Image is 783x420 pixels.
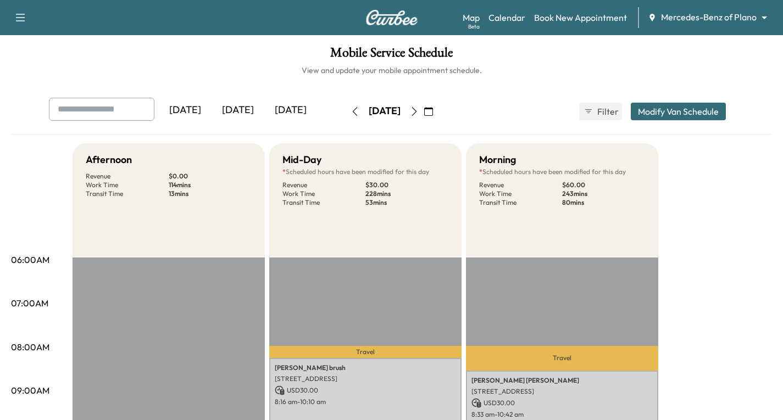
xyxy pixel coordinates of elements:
[534,11,627,24] a: Book New Appointment
[169,189,252,198] p: 13 mins
[282,152,321,167] h5: Mid-Day
[479,181,562,189] p: Revenue
[365,10,418,25] img: Curbee Logo
[471,398,653,408] p: USD 30.00
[479,167,645,176] p: Scheduled hours have been modified for this day
[282,167,448,176] p: Scheduled hours have been modified for this day
[466,346,658,370] p: Travel
[11,65,772,76] h6: View and update your mobile appointment schedule.
[468,23,480,31] div: Beta
[479,152,516,167] h5: Morning
[86,152,132,167] h5: Afternoon
[275,363,456,372] p: [PERSON_NAME] brush
[11,340,49,354] p: 08:00AM
[369,104,401,118] div: [DATE]
[269,346,462,358] p: Travel
[11,384,49,397] p: 09:00AM
[159,98,212,123] div: [DATE]
[275,397,456,406] p: 8:16 am - 10:10 am
[282,181,365,189] p: Revenue
[264,98,317,123] div: [DATE]
[579,103,622,120] button: Filter
[11,296,48,310] p: 07:00AM
[471,376,653,385] p: [PERSON_NAME] [PERSON_NAME]
[471,387,653,396] p: [STREET_ADDRESS]
[86,189,169,198] p: Transit Time
[479,198,562,207] p: Transit Time
[365,189,448,198] p: 228 mins
[562,189,645,198] p: 243 mins
[86,181,169,189] p: Work Time
[275,374,456,383] p: [STREET_ADDRESS]
[479,189,562,198] p: Work Time
[282,198,365,207] p: Transit Time
[212,98,264,123] div: [DATE]
[463,11,480,24] a: MapBeta
[597,105,617,118] span: Filter
[169,172,252,181] p: $ 0.00
[488,11,525,24] a: Calendar
[661,11,757,24] span: Mercedes-Benz of Plano
[11,46,772,65] h1: Mobile Service Schedule
[631,103,726,120] button: Modify Van Schedule
[365,181,448,189] p: $ 30.00
[86,172,169,181] p: Revenue
[275,385,456,395] p: USD 30.00
[169,181,252,189] p: 114 mins
[471,410,653,419] p: 8:33 am - 10:42 am
[562,181,645,189] p: $ 60.00
[11,253,49,266] p: 06:00AM
[365,198,448,207] p: 53 mins
[282,189,365,198] p: Work Time
[562,198,645,207] p: 80 mins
